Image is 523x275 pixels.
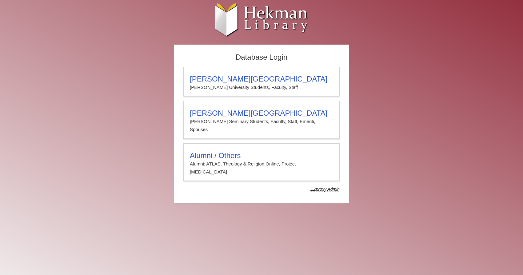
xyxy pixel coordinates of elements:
[190,118,333,134] p: [PERSON_NAME] Seminary Students, Faculty, Staff, Emeriti, Spouses
[190,109,333,118] h3: [PERSON_NAME][GEOGRAPHIC_DATA]
[190,75,333,83] h3: [PERSON_NAME][GEOGRAPHIC_DATA]
[190,160,333,176] p: Alumni: ATLAS, Theology & Religion Online, Project [MEDICAL_DATA]
[190,151,333,160] h3: Alumni / Others
[183,67,340,96] a: [PERSON_NAME][GEOGRAPHIC_DATA][PERSON_NAME] University Students, Faculty, Staff
[190,83,333,91] p: [PERSON_NAME] University Students, Faculty, Staff
[190,151,333,176] summary: Alumni / OthersAlumni: ATLAS, Theology & Religion Online, Project [MEDICAL_DATA]
[310,187,340,192] dfn: Use Alumni login
[180,51,343,64] h2: Database Login
[183,101,340,139] a: [PERSON_NAME][GEOGRAPHIC_DATA][PERSON_NAME] Seminary Students, Faculty, Staff, Emeriti, Spouses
